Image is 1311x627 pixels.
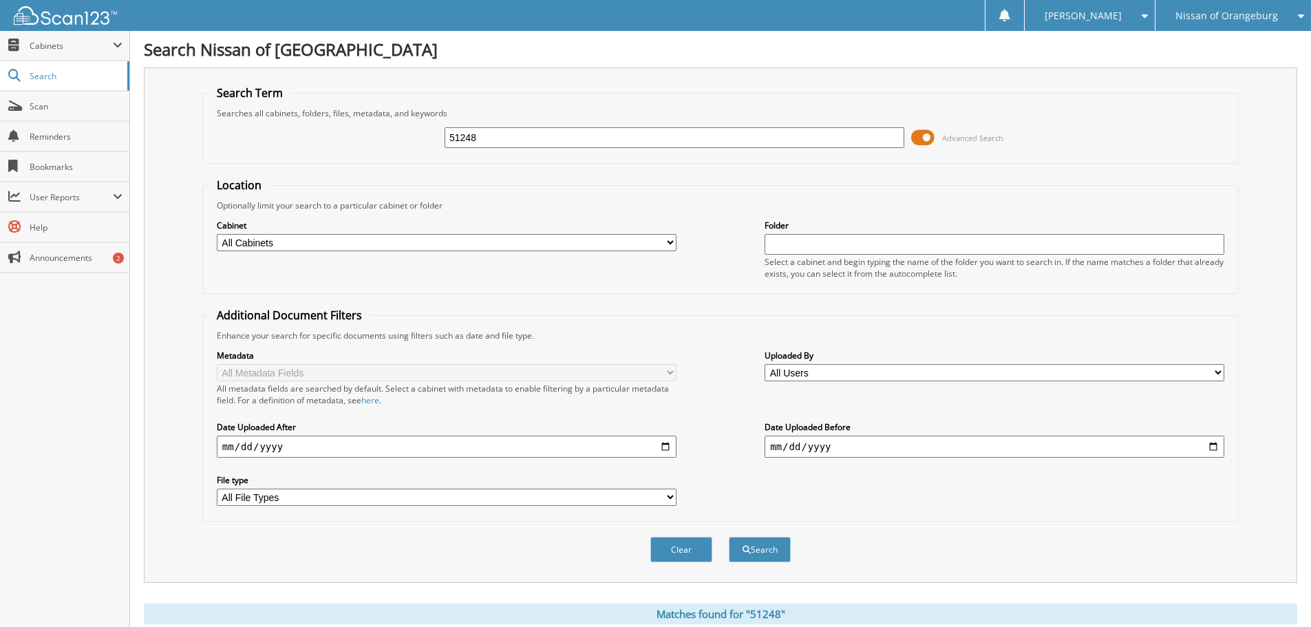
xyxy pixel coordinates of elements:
span: Scan [30,100,122,112]
span: Help [30,222,122,233]
h1: Search Nissan of [GEOGRAPHIC_DATA] [144,38,1297,61]
span: Reminders [30,131,122,142]
label: Cabinet [217,220,676,231]
span: Search [30,70,120,82]
button: Search [729,537,791,562]
div: Enhance your search for specific documents using filters such as date and file type. [210,330,1231,341]
input: start [217,436,676,458]
div: Optionally limit your search to a particular cabinet or folder [210,200,1231,211]
div: All metadata fields are searched by default. Select a cabinet with metadata to enable filtering b... [217,383,676,406]
div: 2 [113,253,124,264]
div: Select a cabinet and begin typing the name of the folder you want to search in. If the name match... [765,256,1224,279]
label: Metadata [217,350,676,361]
div: Matches found for "51248" [144,604,1297,624]
label: Folder [765,220,1224,231]
span: Bookmarks [30,161,122,173]
legend: Additional Document Filters [210,308,369,323]
a: here [361,394,379,406]
label: Date Uploaded After [217,421,676,433]
label: Uploaded By [765,350,1224,361]
span: Nissan of Orangeburg [1175,12,1278,20]
legend: Search Term [210,85,290,100]
label: Date Uploaded Before [765,421,1224,433]
button: Clear [650,537,712,562]
img: scan123-logo-white.svg [14,6,117,25]
span: [PERSON_NAME] [1045,12,1122,20]
input: end [765,436,1224,458]
span: Cabinets [30,40,113,52]
legend: Location [210,178,268,193]
span: Advanced Search [942,133,1003,143]
div: Searches all cabinets, folders, files, metadata, and keywords [210,107,1231,119]
span: User Reports [30,191,113,203]
label: File type [217,474,676,486]
span: Announcements [30,252,122,264]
